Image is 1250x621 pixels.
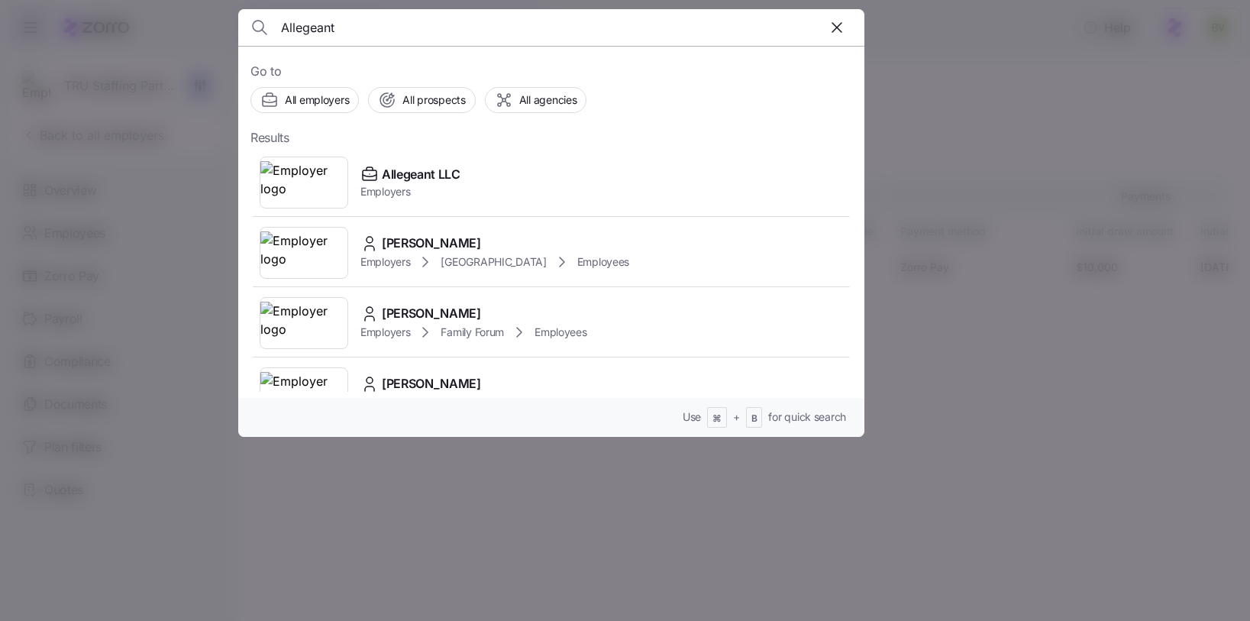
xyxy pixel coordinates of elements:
span: [GEOGRAPHIC_DATA] [441,254,546,270]
span: [PERSON_NAME] [382,304,481,323]
span: [PERSON_NAME] [382,374,481,393]
span: Employees [577,254,629,270]
span: Employers [360,254,410,270]
span: All prospects [402,92,465,108]
span: for quick search [768,409,846,425]
button: All employers [250,87,359,113]
img: Employer logo [260,372,347,415]
span: All employers [285,92,349,108]
img: Employer logo [260,302,347,344]
img: Employer logo [260,161,347,204]
span: B [751,412,757,425]
span: Results [250,128,289,147]
span: All agencies [519,92,577,108]
span: Allegeant LLC [382,165,460,184]
span: + [733,409,740,425]
span: Family Forum [441,325,504,340]
span: Employees [535,325,586,340]
span: [PERSON_NAME] [382,234,481,253]
span: Employers [360,325,410,340]
button: All agencies [485,87,587,113]
span: Use [683,409,701,425]
span: ⌘ [712,412,722,425]
img: Employer logo [260,231,347,274]
button: All prospects [368,87,475,113]
span: Go to [250,62,852,81]
span: Employers [360,184,460,199]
